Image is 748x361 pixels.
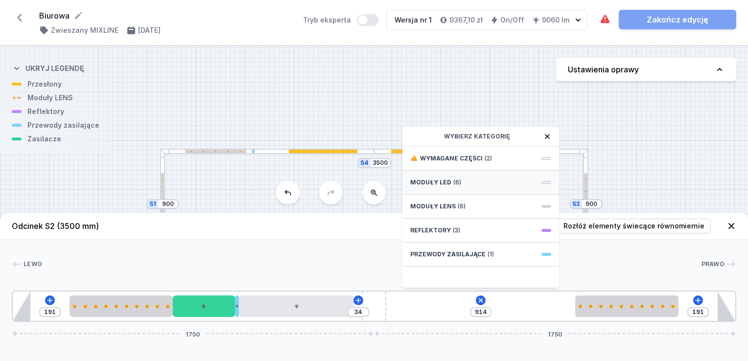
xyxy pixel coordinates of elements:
[693,295,703,305] button: Dodaj element
[575,295,678,317] div: 10 LENS module 500mm 54°
[57,221,99,231] span: (3500 mm)
[39,10,291,22] form: Biurowa
[458,203,466,210] span: (6)
[373,159,388,167] input: Wymiar [mm]
[70,295,173,317] div: 10 LENS module 500mm 54°
[584,200,599,208] input: Wymiar [mm]
[485,155,492,162] span: (2)
[353,295,363,305] button: Dodaj element
[473,308,489,316] input: Wymiar [mm]
[12,220,99,232] h4: Odcinek S2
[542,15,569,25] h4: 9060 lm
[12,56,84,79] button: Ukryj legendę
[73,11,83,21] button: Edytuj nazwę projektu
[410,203,456,210] span: Moduły LENS
[568,64,639,75] h4: Ustawienia oprawy
[23,260,42,268] span: Lewo
[444,133,510,140] span: Wybierz kategorię
[543,133,551,140] button: Zamknij okno
[386,10,587,30] button: Wersja nr 19367,10 złOn/Off9060 lm
[410,179,451,186] span: Moduły LED
[500,15,524,25] h4: On/Off
[42,308,58,316] input: Wymiar [mm]
[239,295,354,317] div: LED opal module 560mm
[160,200,176,208] input: Wymiar [mm]
[410,250,486,258] span: Przewody zasilające
[395,15,432,25] div: Wersja nr 1
[182,331,204,337] span: 1750
[25,64,84,73] h4: Ukryj legendę
[138,25,161,35] h4: [DATE]
[51,25,118,35] h4: Zwieszany MIXLINE
[351,308,366,316] input: Wymiar [mm]
[410,226,451,234] span: Reflektory
[701,260,725,268] span: Prawo
[690,308,706,316] input: Wymiar [mm]
[453,226,460,234] span: (3)
[357,14,378,26] button: Tryb eksperta
[488,250,494,258] span: (1)
[420,155,483,162] span: Wymagane części
[556,58,736,81] button: Ustawienia oprawy
[235,295,239,317] div: Power connection box with cable for Mixline on/off - set 3m.
[453,179,461,186] span: (6)
[173,295,235,317] div: ON/OFF Driver - up to 32W
[544,331,566,337] span: 1750
[563,221,704,231] span: Rozłóż elementy świecące równomiernie
[45,295,55,305] button: Dodaj element
[557,219,711,233] button: Rozłóż elementy świecące równomiernie
[474,293,488,307] button: Dodaj element
[449,15,483,25] h4: 9367,10 zł
[303,14,378,26] label: Tryb eksperta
